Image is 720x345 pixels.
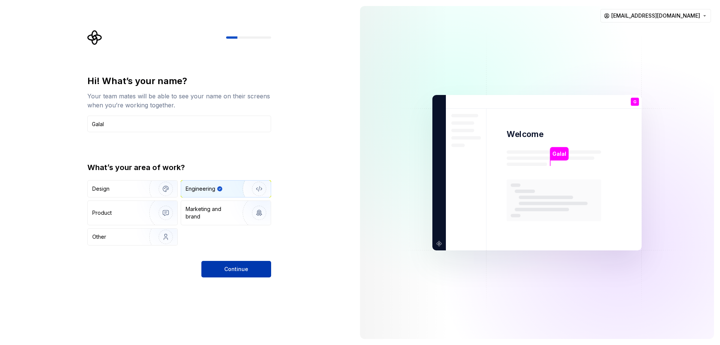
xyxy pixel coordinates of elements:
[87,92,271,110] div: Your team mates will be able to see your name on their screens when you’re working together.
[552,149,566,158] p: Galal
[224,265,248,273] span: Continue
[186,185,215,193] div: Engineering
[92,185,109,193] div: Design
[87,116,271,132] input: Han Solo
[600,9,711,23] button: [EMAIL_ADDRESS][DOMAIN_NAME]
[186,205,236,220] div: Marketing and brand
[87,30,102,45] svg: Supernova Logo
[201,261,271,277] button: Continue
[507,129,543,140] p: Welcome
[92,209,112,217] div: Product
[633,99,636,104] p: G
[92,233,106,241] div: Other
[611,12,700,20] span: [EMAIL_ADDRESS][DOMAIN_NAME]
[87,75,271,87] div: Hi! What’s your name?
[87,162,271,173] div: What’s your area of work?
